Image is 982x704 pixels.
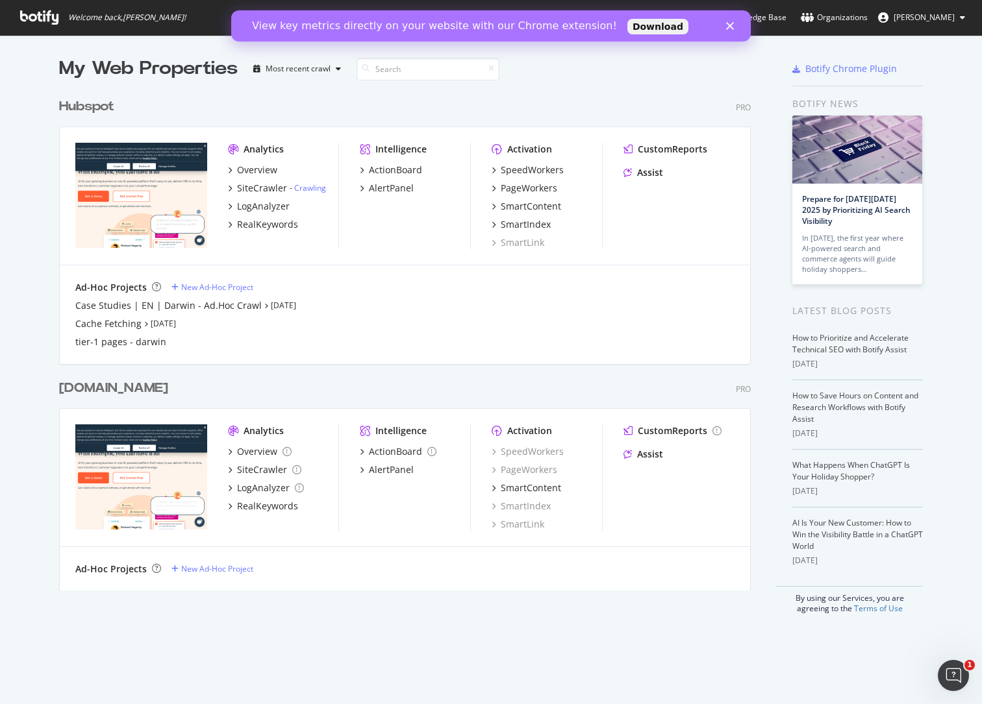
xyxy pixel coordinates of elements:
[357,58,499,80] input: Search
[736,383,751,394] div: Pro
[492,236,544,249] a: SmartLink
[792,358,923,370] div: [DATE]
[244,424,284,437] div: Analytics
[68,12,186,23] span: Welcome back, [PERSON_NAME] !
[231,10,751,42] iframe: Intercom live chat banner
[369,164,422,176] div: ActionBoard
[290,182,326,193] div: -
[711,11,787,24] div: Knowledge Base
[75,299,262,312] a: Case Studies | EN | Darwin - Ad.Hoc Crawl
[792,115,922,184] img: Prepare for Black Friday 2025 by Prioritizing AI Search Visibility
[237,200,290,213] div: LogAnalyzer
[75,317,142,330] a: Cache Fetching
[228,200,290,213] a: LogAnalyzer
[237,481,290,494] div: LogAnalyzer
[59,379,173,398] a: [DOMAIN_NAME]
[75,563,147,576] div: Ad-Hoc Projects
[623,424,722,437] a: CustomReports
[360,463,414,476] a: AlertPanel
[507,424,552,437] div: Activation
[369,463,414,476] div: AlertPanel
[244,143,284,156] div: Analytics
[736,102,751,113] div: Pro
[59,97,114,116] div: Hubspot
[171,282,253,293] a: New Ad-Hoc Project
[802,233,913,274] div: In [DATE], the first year where AI-powered search and commerce agents will guide holiday shoppers…
[507,143,552,156] div: Activation
[59,82,761,590] div: grid
[266,65,331,73] div: Most recent crawl
[623,448,663,461] a: Assist
[854,603,903,614] a: Terms of Use
[894,12,955,23] span: Sylvain Charbit
[375,143,427,156] div: Intelligence
[171,563,253,574] a: New Ad-Hoc Project
[792,428,923,439] div: [DATE]
[294,182,326,193] a: Crawling
[181,282,253,293] div: New Ad-Hoc Project
[638,424,707,437] div: CustomReports
[637,166,663,179] div: Assist
[801,11,868,24] div: Organizations
[495,12,508,19] div: Close
[792,304,923,318] div: Latest Blog Posts
[369,445,422,458] div: ActionBoard
[228,481,304,494] a: LogAnalyzer
[623,143,707,156] a: CustomReports
[623,166,663,179] a: Assist
[501,218,551,231] div: SmartIndex
[228,500,298,513] a: RealKeywords
[271,300,296,311] a: [DATE]
[248,58,346,79] button: Most recent crawl
[802,193,911,226] a: Prepare for [DATE][DATE] 2025 by Prioritizing AI Search Visibility
[492,500,551,513] a: SmartIndex
[228,445,292,458] a: Overview
[938,660,969,691] iframe: Intercom live chat
[792,517,923,552] a: AI Is Your New Customer: How to Win the Visibility Battle in a ChatGPT World
[792,459,910,482] a: What Happens When ChatGPT Is Your Holiday Shopper?
[805,62,897,75] div: Botify Chrome Plugin
[59,97,120,116] a: Hubspot
[369,182,414,195] div: AlertPanel
[360,164,422,176] a: ActionBoard
[237,218,298,231] div: RealKeywords
[228,182,326,195] a: SiteCrawler- Crawling
[228,164,277,176] a: Overview
[792,485,923,497] div: [DATE]
[792,62,897,75] a: Botify Chrome Plugin
[237,164,277,176] div: Overview
[228,218,298,231] a: RealKeywords
[792,555,923,566] div: [DATE]
[501,182,557,195] div: PageWorkers
[776,586,923,614] div: By using our Services, you are agreeing to the
[792,97,923,111] div: Botify news
[237,500,298,513] div: RealKeywords
[181,563,253,574] div: New Ad-Hoc Project
[237,182,287,195] div: SiteCrawler
[360,182,414,195] a: AlertPanel
[492,445,564,458] div: SpeedWorkers
[638,143,707,156] div: CustomReports
[501,200,561,213] div: SmartContent
[492,518,544,531] a: SmartLink
[492,218,551,231] a: SmartIndex
[501,481,561,494] div: SmartContent
[492,463,557,476] a: PageWorkers
[501,164,564,176] div: SpeedWorkers
[492,164,564,176] a: SpeedWorkers
[59,56,238,82] div: My Web Properties
[75,281,147,294] div: Ad-Hoc Projects
[792,390,918,424] a: How to Save Hours on Content and Research Workflows with Botify Assist
[75,335,166,348] a: tier-1 pages - darwin
[75,143,207,248] img: hubspot.com
[637,448,663,461] div: Assist
[964,660,975,670] span: 1
[792,332,909,355] a: How to Prioritize and Accelerate Technical SEO with Botify Assist
[75,424,207,529] img: hubspot-bulkdataexport.com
